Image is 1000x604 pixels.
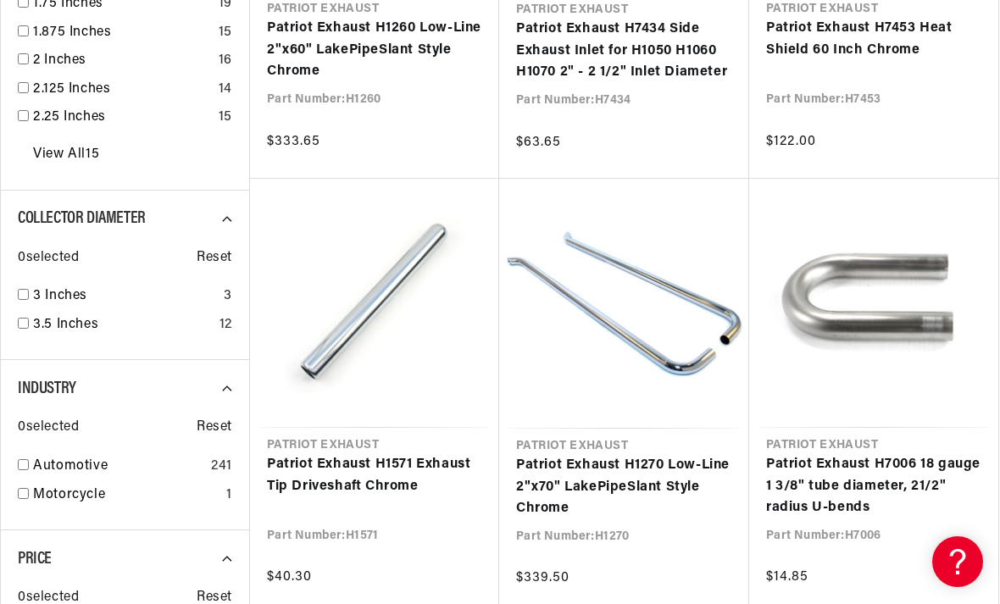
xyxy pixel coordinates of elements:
[33,107,212,129] a: 2.25 Inches
[33,485,219,507] a: Motorcycle
[33,314,213,336] a: 3.5 Inches
[33,456,204,478] a: Automotive
[18,380,76,397] span: Industry
[197,247,232,269] span: Reset
[33,144,99,166] a: View All 15
[224,285,232,308] div: 3
[219,79,232,101] div: 14
[219,107,232,129] div: 15
[33,285,217,308] a: 3 Inches
[516,19,732,84] a: Patriot Exhaust H7434 Side Exhaust Inlet for H1050 H1060 H1070 2" - 2 1/2" Inlet Diameter
[18,417,79,439] span: 0 selected
[766,454,981,519] a: Patriot Exhaust H7006 18 gauge 1 3/8" tube diameter, 21/2" radius U-bends
[197,417,232,439] span: Reset
[219,314,232,336] div: 12
[18,551,52,568] span: Price
[267,454,482,497] a: Patriot Exhaust H1571 Exhaust Tip Driveshaft Chrome
[33,79,212,101] a: 2.125 Inches
[33,22,212,44] a: 1.875 Inches
[18,210,146,227] span: Collector Diameter
[226,485,232,507] div: 1
[18,247,79,269] span: 0 selected
[516,455,732,520] a: Patriot Exhaust H1270 Low-Line 2"x70" LakePipeSlant Style Chrome
[211,456,232,478] div: 241
[219,50,232,72] div: 16
[267,18,482,83] a: Patriot Exhaust H1260 Low-Line 2"x60" LakePipeSlant Style Chrome
[766,18,981,61] a: Patriot Exhaust H7453 Heat Shield 60 Inch Chrome
[33,50,212,72] a: 2 Inches
[219,22,232,44] div: 15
